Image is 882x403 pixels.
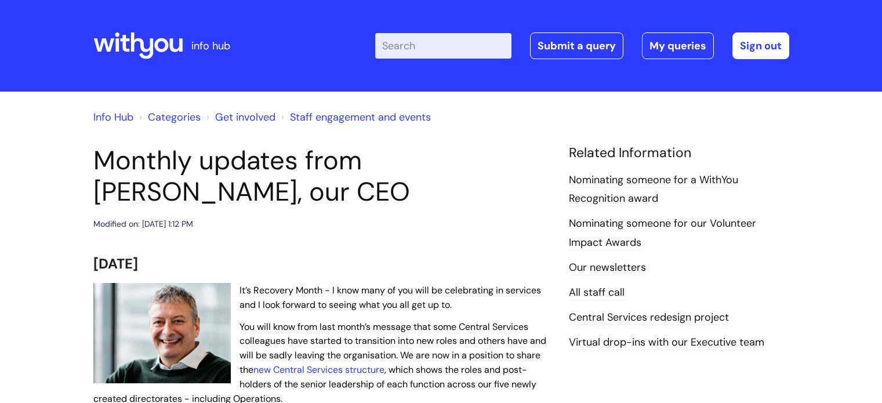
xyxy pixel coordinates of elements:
input: Search [375,33,511,59]
span: [DATE] [93,255,138,273]
a: All staff call [569,285,625,300]
a: My queries [642,32,714,59]
a: Submit a query [530,32,623,59]
a: Virtual drop-ins with our Executive team [569,335,764,350]
a: Sign out [732,32,789,59]
a: Our newsletters [569,260,646,275]
a: Staff engagement and events [290,110,431,124]
p: info hub [191,37,230,55]
h1: Monthly updates from [PERSON_NAME], our CEO [93,145,551,208]
img: WithYou Chief Executive Simon Phillips pictured looking at the camera and smiling [93,283,231,384]
li: Get involved [204,108,275,126]
a: new Central Services structure [253,364,384,376]
a: Central Services redesign project [569,310,729,325]
a: Get involved [215,110,275,124]
li: Staff engagement and events [278,108,431,126]
div: | - [375,32,789,59]
a: Info Hub [93,110,133,124]
a: Nominating someone for our Volunteer Impact Awards [569,216,756,250]
a: Nominating someone for a WithYou Recognition award [569,173,738,206]
h4: Related Information [569,145,789,161]
li: Solution home [136,108,201,126]
div: Modified on: [DATE] 1:12 PM [93,217,193,231]
span: It’s Recovery Month - I know many of you will be celebrating in services and I look forward to se... [239,284,541,311]
a: Categories [148,110,201,124]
